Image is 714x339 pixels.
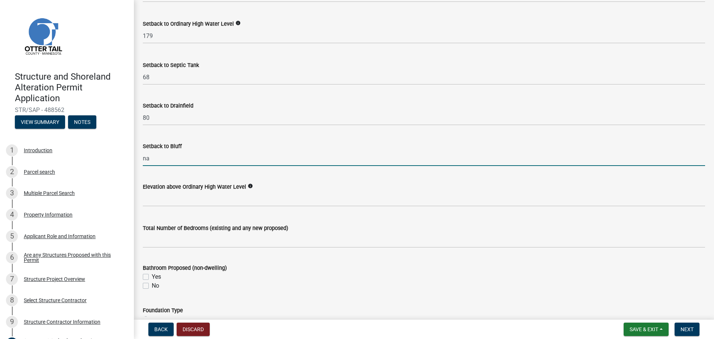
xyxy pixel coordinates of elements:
[143,266,227,271] label: Bathroom Proposed (non-dwelling)
[24,298,87,303] div: Select Structure Contractor
[235,20,241,26] i: info
[675,323,699,336] button: Next
[24,252,122,263] div: Are any Structures Proposed with this Permit
[15,106,119,113] span: STR/SAP - 488562
[143,144,182,149] label: Setback to Bluff
[248,183,253,189] i: info
[6,273,18,285] div: 7
[143,103,193,109] label: Setback to Drainfield
[6,187,18,199] div: 3
[6,144,18,156] div: 1
[6,252,18,263] div: 6
[6,209,18,221] div: 4
[143,185,246,190] label: Elevation above Ordinary High Water Level
[6,166,18,178] div: 2
[143,308,183,313] label: Foundation Type
[24,212,73,217] div: Property Information
[68,115,96,129] button: Notes
[24,319,100,324] div: Structure Contractor Information
[681,326,694,332] span: Next
[143,22,234,27] label: Setback to Ordinary High Water Level
[68,120,96,126] wm-modal-confirm: Notes
[24,169,55,175] div: Parcel search
[6,316,18,328] div: 9
[6,230,18,242] div: 5
[24,191,75,196] div: Multiple Parcel Search
[15,71,128,103] h4: Structure and Shoreland Alteration Permit Application
[148,323,174,336] button: Back
[24,234,96,239] div: Applicant Role and Information
[15,8,71,64] img: Otter Tail County, Minnesota
[154,326,168,332] span: Back
[624,323,669,336] button: Save & Exit
[177,323,210,336] button: Discard
[143,63,199,68] label: Setback to Septic Tank
[152,272,161,281] label: Yes
[15,120,65,126] wm-modal-confirm: Summary
[630,326,658,332] span: Save & Exit
[15,115,65,129] button: View Summary
[6,294,18,306] div: 8
[143,226,288,231] label: Total Number of Bedrooms (existing and any new proposed)
[24,276,85,282] div: Structure Project Overview
[24,148,52,153] div: Introduction
[152,315,187,324] label: Floating Slab
[152,281,159,290] label: No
